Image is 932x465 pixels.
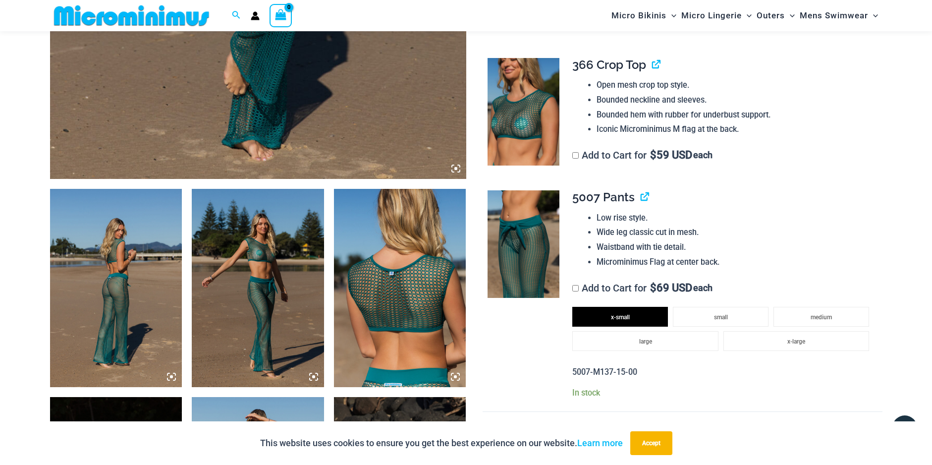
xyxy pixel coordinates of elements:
[650,149,657,161] span: $
[650,150,692,160] span: 59 USD
[679,3,754,28] a: Micro LingerieMenu ToggleMenu Toggle
[260,436,623,451] p: This website uses cookies to ensure you get the best experience on our website.
[785,3,795,28] span: Menu Toggle
[811,314,832,321] span: medium
[797,3,880,28] a: Mens SwimwearMenu ToggleMenu Toggle
[572,307,668,327] li: x-small
[650,282,657,294] span: $
[572,190,635,204] span: 5007 Pants
[693,283,713,293] span: each
[673,307,768,327] li: small
[693,150,713,160] span: each
[757,3,785,28] span: Outers
[577,438,623,448] a: Learn more
[666,3,676,28] span: Menu Toggle
[572,149,713,161] label: Add to Cart for
[611,3,666,28] span: Micro Bikinis
[251,11,260,20] a: Account icon link
[572,282,713,294] label: Add to Cart for
[607,1,882,30] nav: Site Navigation
[597,108,874,122] li: Bounded hem with rubber for underbust support.
[597,78,874,93] li: Open mesh crop top style.
[597,240,874,255] li: Waistband with tie detail.
[639,338,652,345] span: large
[597,122,874,137] li: Iconic Microminimus M flag at the back.
[597,93,874,108] li: Bounded neckline and sleeves.
[787,338,805,345] span: x-large
[630,431,672,455] button: Accept
[611,314,630,321] span: x-small
[681,3,742,28] span: Micro Lingerie
[192,189,324,387] img: Show Stopper Jade 366 Top 5007 pants
[572,365,874,380] p: 5007-M137-15-00
[572,331,718,351] li: large
[572,285,579,291] input: Add to Cart for$69 USD each
[723,331,869,351] li: x-large
[334,189,466,387] img: Show Stopper Jade 366 Top 5007 pants
[742,3,752,28] span: Menu Toggle
[572,388,874,398] p: In stock
[773,307,869,327] li: medium
[488,58,559,166] img: Show Stopper Jade 366 Top 5007 pants
[572,152,579,159] input: Add to Cart for$59 USD each
[597,225,874,240] li: Wide leg classic cut in mesh.
[232,9,241,22] a: Search icon link
[650,283,692,293] span: 69 USD
[597,255,874,270] li: Microminimus Flag at center back.
[572,58,646,72] span: 366 Crop Top
[597,211,874,226] li: Low rise style.
[270,4,292,27] a: View Shopping Cart, empty
[714,314,728,321] span: small
[800,3,868,28] span: Mens Swimwear
[50,4,213,27] img: MM SHOP LOGO FLAT
[609,3,679,28] a: Micro BikinisMenu ToggleMenu Toggle
[488,190,559,298] img: Show Stopper Jade 366 Top 5007 pants
[50,189,182,387] img: Show Stopper Jade 366 Top 5007 pants
[868,3,878,28] span: Menu Toggle
[754,3,797,28] a: OutersMenu ToggleMenu Toggle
